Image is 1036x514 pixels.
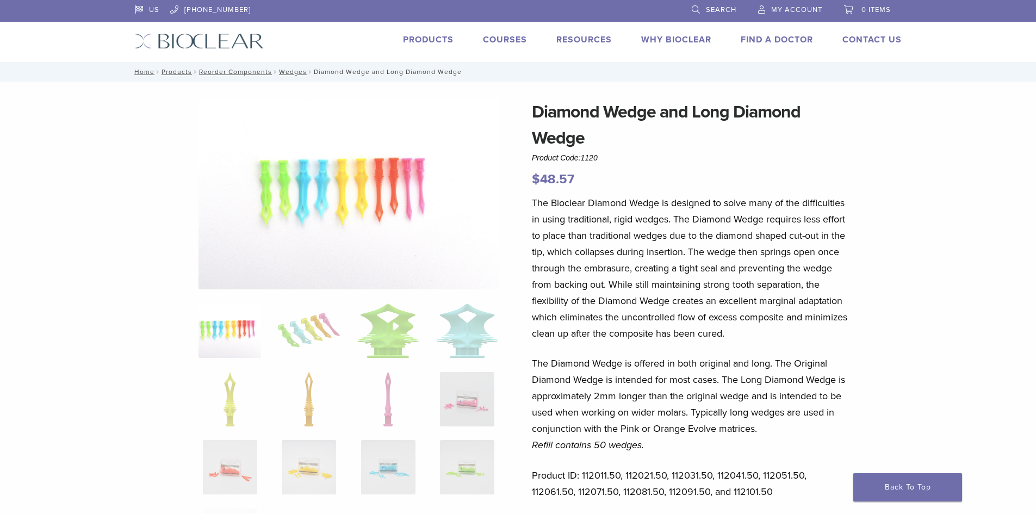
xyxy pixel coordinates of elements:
[532,153,598,162] span: Product Code:
[272,69,279,75] span: /
[277,304,340,358] img: Diamond Wedge and Long Diamond Wedge - Image 2
[198,99,499,289] img: DSC_0187_v3-1920x1218-1.png
[771,5,822,14] span: My Account
[532,99,852,151] h1: Diamond Wedge and Long Diamond Wedge
[853,473,962,501] a: Back To Top
[154,69,162,75] span: /
[282,440,336,494] img: Diamond Wedge and Long Diamond Wedge - Image 10
[440,440,494,494] img: Diamond Wedge and Long Diamond Wedge - Image 12
[532,355,852,453] p: The Diamond Wedge is offered in both original and long. The Original Diamond Wedge is intended fo...
[861,5,891,14] span: 0 items
[199,68,272,76] a: Reorder Components
[131,68,154,76] a: Home
[135,33,264,49] img: Bioclear
[556,34,612,45] a: Resources
[440,372,494,426] img: Diamond Wedge and Long Diamond Wedge - Image 8
[532,195,852,342] p: The Bioclear Diamond Wedge is designed to solve many of the difficulties in using traditional, ri...
[532,171,574,187] bdi: 48.57
[162,68,192,76] a: Products
[224,372,237,426] img: Diamond Wedge and Long Diamond Wedge - Image 5
[581,153,598,162] span: 1120
[532,467,852,500] p: Product ID: 112011.50, 112021.50, 112031.50, 112041.50, 112051.50, 112061.50, 112071.50, 112081.5...
[403,34,454,45] a: Products
[357,304,419,358] img: Diamond Wedge and Long Diamond Wedge - Image 3
[361,440,415,494] img: Diamond Wedge and Long Diamond Wedge - Image 11
[436,304,498,358] img: Diamond Wedge and Long Diamond Wedge - Image 4
[532,439,644,451] em: Refill contains 50 wedges.
[192,69,199,75] span: /
[641,34,711,45] a: Why Bioclear
[483,34,527,45] a: Courses
[198,304,261,358] img: DSC_0187_v3-1920x1218-1-324x324.png
[304,372,314,426] img: Diamond Wedge and Long Diamond Wedge - Image 6
[203,440,257,494] img: Diamond Wedge and Long Diamond Wedge - Image 9
[307,69,314,75] span: /
[279,68,307,76] a: Wedges
[741,34,813,45] a: Find A Doctor
[706,5,736,14] span: Search
[383,372,393,426] img: Diamond Wedge and Long Diamond Wedge - Image 7
[127,62,910,82] nav: Diamond Wedge and Long Diamond Wedge
[842,34,902,45] a: Contact Us
[532,171,540,187] span: $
